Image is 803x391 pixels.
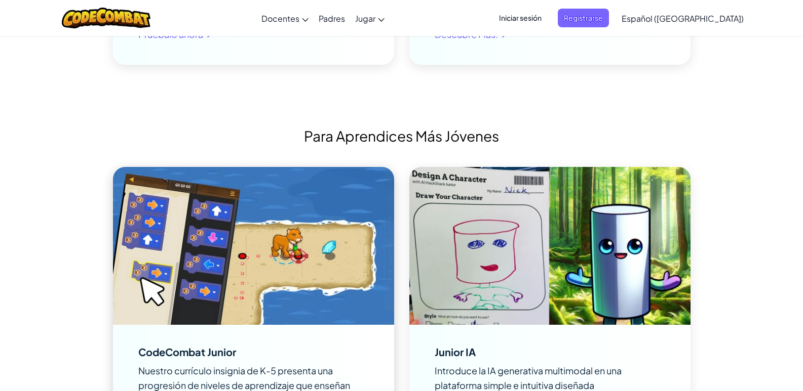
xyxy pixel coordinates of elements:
span: Español ([GEOGRAPHIC_DATA]) [622,13,744,24]
img: Image to illustrate Junior IA [409,167,691,325]
img: Image to illustrate CodeCombat Junior [113,167,394,325]
a: Padres [314,5,350,32]
span: Docentes [261,13,299,24]
a: Jugar [350,5,390,32]
img: CodeCombat logo [62,8,150,28]
h2: Para Aprendices Más Jóvenes [113,125,691,147]
div: CodeCombat Junior [138,347,236,357]
span: Jugar [355,13,375,24]
button: Iniciar sesión [493,9,548,27]
a: Docentes [256,5,314,32]
a: Español ([GEOGRAPHIC_DATA]) [617,5,749,32]
button: Registrarse [558,9,609,27]
div: Junior IA [435,347,476,357]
